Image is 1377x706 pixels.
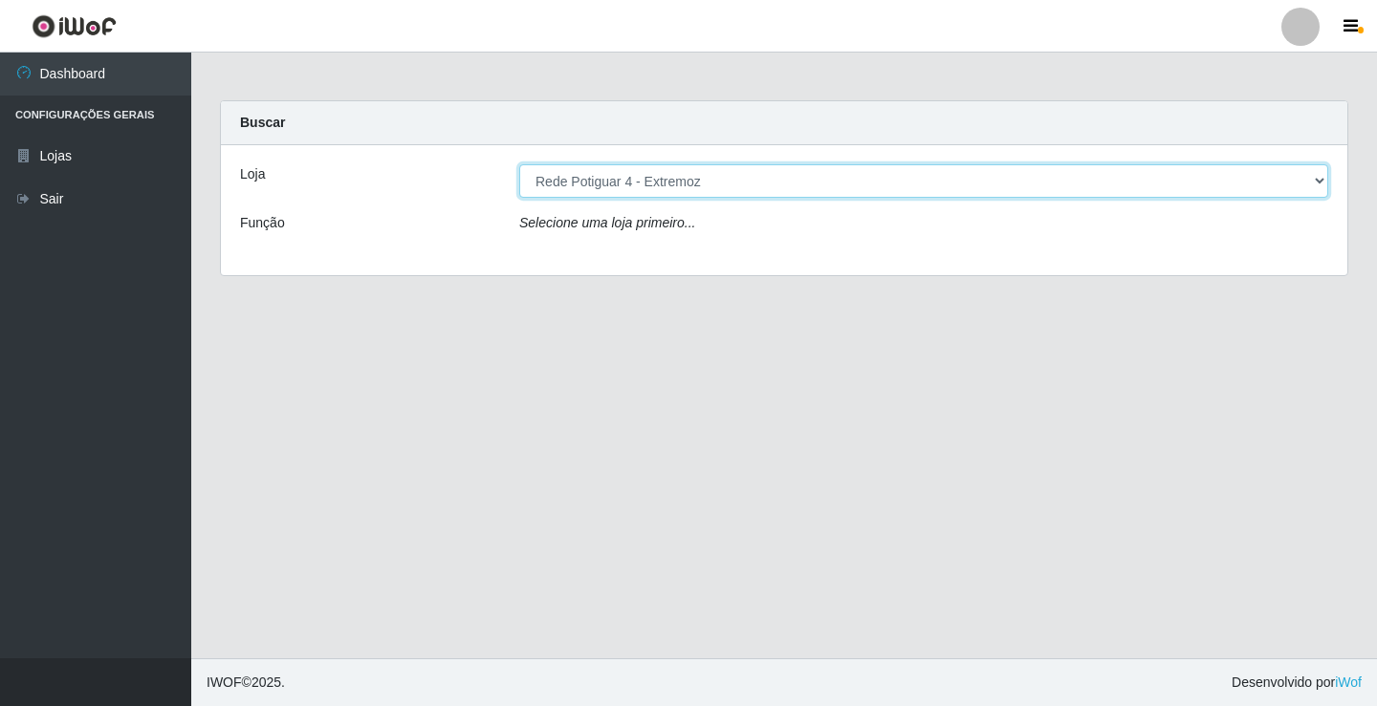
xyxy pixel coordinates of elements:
label: Função [240,213,285,233]
img: CoreUI Logo [32,14,117,38]
strong: Buscar [240,115,285,130]
i: Selecione uma loja primeiro... [519,215,695,230]
a: iWof [1335,674,1362,690]
span: IWOF [207,674,242,690]
span: Desenvolvido por [1232,673,1362,693]
span: © 2025 . [207,673,285,693]
label: Loja [240,164,265,184]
